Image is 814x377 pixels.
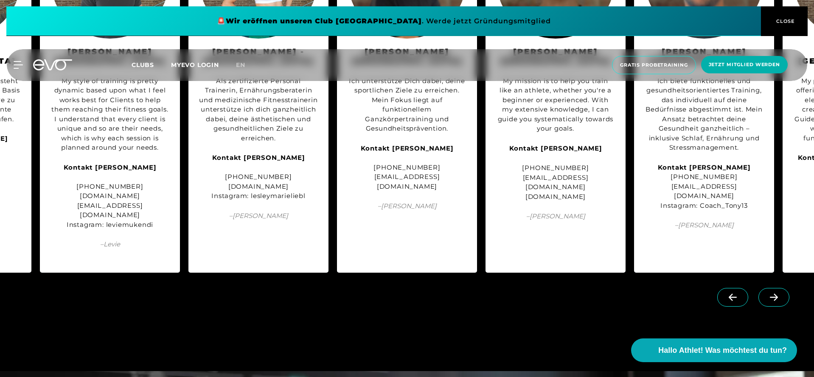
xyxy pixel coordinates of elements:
span: – Levie [51,240,169,249]
div: Als zertifizierte Personal Trainerin, Ernährungsberaterin und medizinische Fitnesstrainerin unter... [199,76,318,143]
span: Gratis Probetraining [620,61,688,69]
button: CLOSE [761,6,808,36]
div: [PHONE_NUMBER] [DOMAIN_NAME] Instagram: lesleymarieliebl [199,153,318,201]
a: MYEVO LOGIN [171,61,219,69]
span: Clubs [132,61,154,69]
span: CLOSE [774,17,795,25]
div: [PHONE_NUMBER] [DOMAIN_NAME][EMAIL_ADDRESS][DOMAIN_NAME] Instagram: leviemukendi [51,163,169,230]
span: – [PERSON_NAME] [496,212,615,221]
div: Ich biete funktionelles und gesundheitsorientiertes Training, das individuell auf deine Bedürfnis... [645,76,763,153]
div: My style of training is pretty dynamic based upon what I feel works best for Clients to help them... [51,76,169,153]
a: Jetzt Mitglied werden [699,56,790,74]
a: Gratis Probetraining [609,56,699,74]
strong: Kontakt [PERSON_NAME] [64,163,157,171]
span: Jetzt Mitglied werden [709,61,780,68]
span: – [PERSON_NAME] [645,221,763,230]
div: [PHONE_NUMBER] [EMAIL_ADDRESS][DOMAIN_NAME] [DOMAIN_NAME] [496,163,615,201]
strong: Kontakt [PERSON_NAME] [509,144,602,152]
strong: Kontakt [PERSON_NAME] [361,144,454,152]
span: Hallo Athlet! Was möchtest du tun? [658,345,787,356]
strong: Kontakt [PERSON_NAME] [658,163,751,171]
button: Hallo Athlet! Was möchtest du tun? [631,338,797,362]
div: Ich unterstütze Dich dabei, deine sportlichen Ziele zu erreichen. Mein Fokus liegt auf funktionel... [348,76,466,134]
div: My mission is to help you train like an athlete, whether you're a beginner or experienced. With m... [496,76,615,134]
a: Clubs [132,61,171,69]
span: – [PERSON_NAME] [199,211,318,221]
strong: Kontakt [PERSON_NAME] [212,154,305,162]
div: [PHONE_NUMBER] [EMAIL_ADDRESS][DOMAIN_NAME] Instagram: Coach_Tony13 [645,163,763,211]
a: en [236,60,255,70]
span: – [PERSON_NAME] [348,201,466,211]
div: [PHONE_NUMBER] [EMAIL_ADDRESS][DOMAIN_NAME] [348,144,466,192]
span: en [236,61,245,69]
